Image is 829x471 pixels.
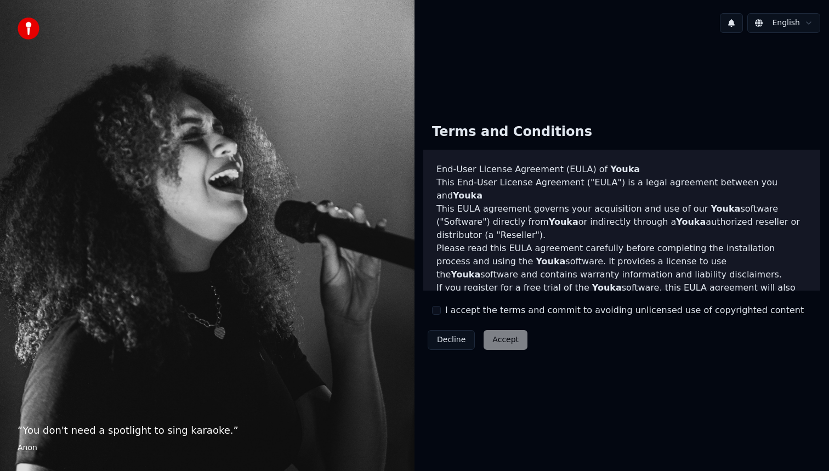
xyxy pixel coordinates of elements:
p: If you register for a free trial of the software, this EULA agreement will also govern that trial... [436,281,807,334]
footer: Anon [18,442,397,453]
button: Decline [428,330,475,350]
p: This End-User License Agreement ("EULA") is a legal agreement between you and [436,176,807,202]
span: Youka [610,164,640,174]
span: Youka [453,190,482,201]
p: “ You don't need a spotlight to sing karaoke. ” [18,423,397,438]
p: Please read this EULA agreement carefully before completing the installation process and using th... [436,242,807,281]
span: Youka [592,282,622,293]
div: Terms and Conditions [423,115,601,150]
h3: End-User License Agreement (EULA) of [436,163,807,176]
p: This EULA agreement governs your acquisition and use of our software ("Software") directly from o... [436,202,807,242]
span: Youka [549,217,578,227]
span: Youka [711,203,740,214]
span: Youka [676,217,706,227]
span: Youka [536,256,565,266]
img: youka [18,18,39,39]
label: I accept the terms and commit to avoiding unlicensed use of copyrighted content [445,304,804,317]
span: Youka [451,269,480,280]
